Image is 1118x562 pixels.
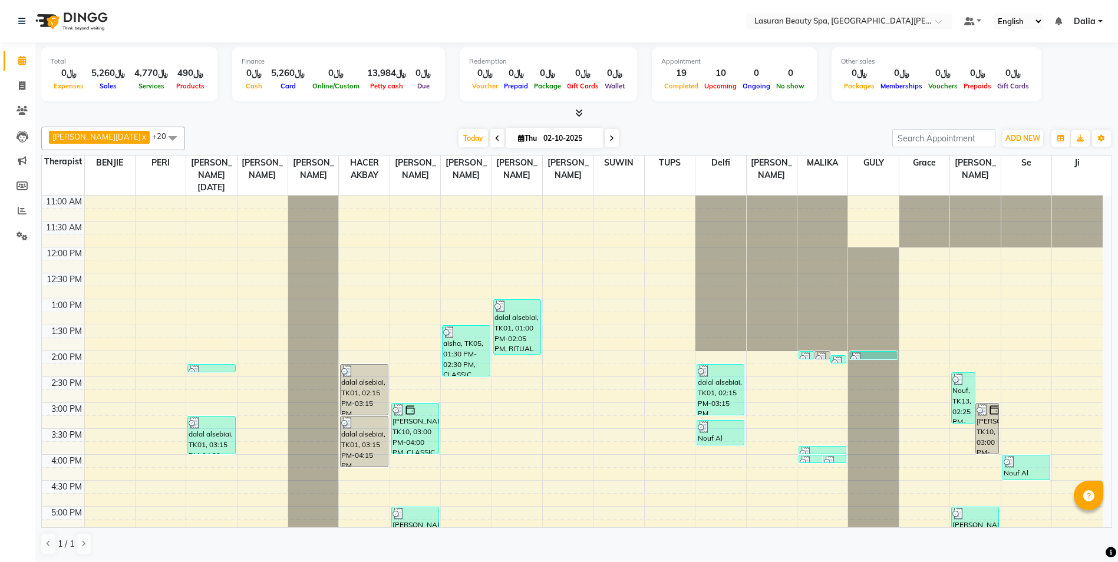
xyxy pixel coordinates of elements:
input: Search Appointment [892,129,995,147]
div: ﷼0 [564,67,602,80]
span: Cash [243,82,265,90]
span: Dalia [1074,15,1096,28]
div: ﷼0 [51,67,87,80]
div: 4:30 PM [49,481,84,493]
div: Therapist [42,156,84,168]
div: ﷼0 [994,67,1032,80]
span: [PERSON_NAME] [543,156,593,183]
div: [PERSON_NAME], TK10, 03:00 PM-04:00 PM, CLASSIC MANICURE | [PERSON_NAME] [392,404,438,454]
div: ﷼0 [878,67,925,80]
span: Today [459,129,488,147]
span: [PERSON_NAME] [238,156,288,183]
span: Gift Cards [564,82,602,90]
span: PERI [136,156,186,170]
div: 2:00 PM [49,351,84,363]
span: Petty cash [367,82,406,90]
div: [PERSON_NAME], TK12, 02:05 PM-02:06 PM, BLOW DRY LONG | تجفيف الشعر الطويل [831,356,846,363]
div: [PERSON_NAME], TK14, 05:00 PM-06:00 PM, CLASSIC [PERSON_NAME] M&P | كومبو كلاسيك (باديكير+مانكير) [392,507,438,557]
div: 12:30 PM [44,273,84,286]
span: [PERSON_NAME] [441,156,491,183]
div: ﷼0 [602,67,628,80]
span: Prepaids [961,82,994,90]
span: TUPS [645,156,695,170]
span: Sales [97,82,120,90]
span: Grace [899,156,949,170]
div: [PERSON_NAME], TK18, 05:00 PM-06:00 PM, CLASSIC MANICURE | [PERSON_NAME] [952,507,998,557]
span: Completed [661,82,701,90]
span: HACER AKBAY [339,156,389,183]
span: Card [278,82,299,90]
div: 2:30 PM [49,377,84,389]
div: [PERSON_NAME], TK07, 04:00 PM-04:01 PM, HAIR TRIM | قص أطراف الشعر [823,455,846,462]
div: Muneera, TK11, 02:15 PM-02:16 PM, BLOW DRY LONG | تجفيف الشعر الطويل [188,365,235,372]
div: Total [51,57,208,67]
span: 1 / 1 [58,538,74,550]
span: Memberships [878,82,925,90]
div: ﷼4,770 [130,67,173,80]
span: [PERSON_NAME] [288,156,338,183]
div: ﷼5,260 [266,67,309,80]
div: 12:00 PM [44,247,84,260]
div: ﷼0 [841,67,878,80]
span: [PERSON_NAME][DATE] [186,156,236,195]
div: 3:00 PM [49,403,84,415]
span: GULY [848,156,898,170]
div: dalal alsebiai, TK01, 02:15 PM-03:15 PM, Lymphatic Massage | جلسة تدليك اللمفاوي [341,365,387,415]
div: 5:00 PM [49,507,84,519]
span: +20 [152,131,175,141]
div: 1:30 PM [49,325,84,338]
span: Voucher [469,82,501,90]
span: No show [773,82,807,90]
div: Nouf, TK13, 02:25 PM-03:25 PM, CLASSIC MANICURE | [PERSON_NAME] [952,373,975,423]
span: [PERSON_NAME] [492,156,542,183]
div: ﷼0 [469,67,501,80]
div: ﷼0 [242,67,266,80]
div: Nouf Al Mandeel, TK19, 04:00 PM-04:30 PM, Head Neck Shoulder Foot Massage | جلسه تدليك الرأس والر... [1003,455,1050,480]
div: Other sales [841,57,1032,67]
div: ﷼5,260 [87,67,130,80]
span: Packages [841,82,878,90]
input: 2025-10-02 [540,130,599,147]
span: Products [173,82,207,90]
div: ﷼0 [531,67,564,80]
div: dalal alsebiai, TK01, 03:15 PM-04:15 PM, [PERSON_NAME] | جلسة [PERSON_NAME] [341,416,387,467]
div: Appointment [661,57,807,67]
div: ﷼0 [309,67,362,80]
span: ADD NEW [1005,134,1040,143]
div: [PERSON_NAME], TK07, 04:00 PM-04:01 PM, BLOW DRY LONG | تجفيف الشعر الطويل [799,455,822,462]
div: aisha, TK05, 01:30 PM-02:30 PM, CLASSIC MANICURE | [PERSON_NAME] [443,326,489,376]
span: [PERSON_NAME][DATE] [52,132,141,141]
span: MALIKA [797,156,847,170]
iframe: chat widget [1068,515,1106,550]
span: Due [414,82,433,90]
span: Package [531,82,564,90]
span: Services [136,82,167,90]
div: Finance [242,57,436,67]
div: 4:00 PM [49,455,84,467]
span: Expenses [51,82,87,90]
div: dalal alsebiai, TK01, 03:15 PM-04:00 PM, Silver Water Stem Cell Session for Weak & Thin Hair | جل... [188,416,235,454]
span: Vouchers [925,82,961,90]
div: ﷼0 [501,67,531,80]
span: SUWIN [593,156,644,170]
div: ﷼0 [961,67,994,80]
div: ﷼490 [173,67,208,80]
div: [PERSON_NAME], TK09, 02:00 PM-02:01 PM, HAIR BODY WAVE SHORT | تمويج الشعر القصير [850,352,896,359]
a: x [141,132,146,141]
span: Delfi [695,156,746,170]
span: Online/Custom [309,82,362,90]
div: dalal alsebiai, TK01, 02:15 PM-03:15 PM, [PERSON_NAME] | جلسة [PERSON_NAME] [697,365,744,415]
span: Upcoming [701,82,740,90]
div: 10 [701,67,740,80]
div: 11:00 AM [44,196,84,208]
div: Redemption [469,57,628,67]
span: Ongoing [740,82,773,90]
div: [PERSON_NAME], TK10, 03:00 PM-04:00 PM, CLASSIC MANICURE | [PERSON_NAME] [976,404,999,454]
span: [PERSON_NAME] [390,156,440,183]
div: ﷼0 [411,67,436,80]
div: 11:30 AM [44,222,84,234]
div: dalal alsebiai, TK01, 01:00 PM-02:05 PM, RITUAL BRIGHT BLUE ROCK | حمام الأحجار الزرقاء [494,300,540,354]
div: 19 [661,67,701,80]
span: Wallet [602,82,628,90]
div: 3:30 PM [49,429,84,441]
